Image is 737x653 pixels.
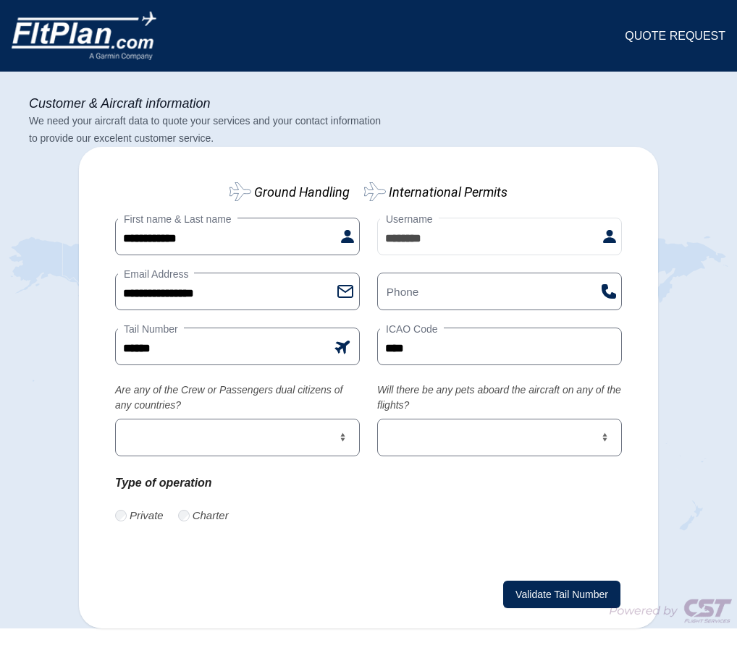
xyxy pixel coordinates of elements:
[118,212,237,226] label: First name & Last name
[625,27,725,45] a: QUOTE REQUEST
[380,212,439,226] label: Username
[130,508,164,524] label: Private
[380,283,425,299] label: Phone
[389,182,508,202] label: International Permits
[118,267,194,281] label: Email Address
[377,383,622,413] label: Will there be any pets aboard the aircraft on any of the flights?
[503,581,620,608] button: Validate Tail Number
[118,322,184,336] label: Tail Number
[592,592,737,628] img: Power By CST
[115,474,360,492] p: Type of operation
[115,383,360,413] label: Are any of the Crew or Passengers dual citizens of any countries?
[193,508,229,524] label: Charter
[380,322,444,336] label: ICAO Code
[12,12,156,60] img: logo
[254,182,350,202] label: Ground Handling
